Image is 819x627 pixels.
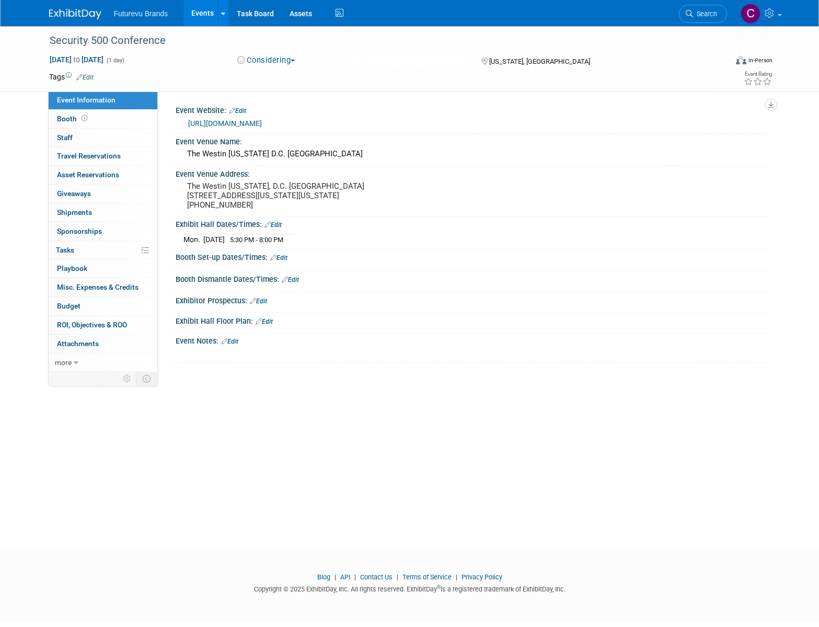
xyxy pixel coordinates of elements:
[264,221,282,229] a: Edit
[744,72,772,77] div: Event Rating
[176,313,770,327] div: Exhibit Hall Floor Plan:
[332,573,339,581] span: |
[229,107,246,115] a: Edit
[176,333,770,347] div: Event Notes:
[741,4,760,24] img: CHERYL CLOWES
[176,166,770,179] div: Event Venue Address:
[317,573,330,581] a: Blog
[57,170,119,179] span: Asset Reservations
[57,302,80,310] span: Budget
[176,249,770,263] div: Booth Set-up Dates/Times:
[176,134,770,147] div: Event Venue Name:
[49,335,157,353] a: Attachments
[176,293,770,306] div: Exhibitor Prospectus:
[57,115,89,123] span: Booth
[49,166,157,184] a: Asset Reservations
[72,55,82,64] span: to
[49,9,101,19] img: ExhibitDay
[49,241,157,259] a: Tasks
[49,203,157,222] a: Shipments
[176,271,770,285] div: Booth Dismantle Dates/Times:
[340,573,350,581] a: API
[136,372,157,385] td: Toggle Event Tabs
[57,133,73,142] span: Staff
[57,227,102,235] span: Sponsorships
[183,146,763,162] div: The Westin [US_STATE] D.C. [GEOGRAPHIC_DATA]
[49,297,157,315] a: Budget
[360,573,393,581] a: Contact Us
[176,216,770,230] div: Exhibit Hall Dates/Times:
[176,102,770,116] div: Event Website:
[49,91,157,109] a: Event Information
[57,152,121,160] span: Travel Reservations
[57,189,91,198] span: Giveaways
[183,234,203,245] td: Mon.
[57,321,127,329] span: ROI, Objectives & ROO
[49,185,157,203] a: Giveaways
[665,54,773,70] div: Event Format
[76,74,94,81] a: Edit
[57,283,139,291] span: Misc. Expenses & Credits
[118,372,136,385] td: Personalize Event Tab Strip
[57,96,116,104] span: Event Information
[49,129,157,147] a: Staff
[49,55,104,64] span: [DATE] [DATE]
[57,208,92,216] span: Shipments
[49,72,94,82] td: Tags
[55,358,72,367] span: more
[49,278,157,297] a: Misc. Expenses & Credits
[49,354,157,372] a: more
[49,222,157,241] a: Sponsorships
[187,181,412,210] pre: The Westin [US_STATE], D.C. [GEOGRAPHIC_DATA] [STREET_ADDRESS][US_STATE][US_STATE] [PHONE_NUMBER]
[250,298,267,305] a: Edit
[256,318,273,325] a: Edit
[106,57,124,64] span: (1 day)
[748,56,772,64] div: In-Person
[489,58,590,65] span: [US_STATE], [GEOGRAPHIC_DATA]
[57,264,87,272] span: Playbook
[49,259,157,278] a: Playbook
[736,56,746,64] img: Format-Inperson.png
[49,147,157,165] a: Travel Reservations
[402,573,452,581] a: Terms of Service
[188,119,262,128] a: [URL][DOMAIN_NAME]
[56,246,74,254] span: Tasks
[114,9,168,18] span: Futurevu Brands
[394,573,401,581] span: |
[57,339,99,348] span: Attachments
[234,55,299,66] button: Considering
[79,115,89,122] span: Booth not reserved yet
[270,254,287,261] a: Edit
[462,573,502,581] a: Privacy Policy
[282,276,299,283] a: Edit
[203,234,225,245] td: [DATE]
[221,338,238,345] a: Edit
[49,316,157,334] a: ROI, Objectives & ROO
[46,31,711,50] div: Security 500 Conference
[453,573,460,581] span: |
[437,584,441,590] sup: ®
[352,573,359,581] span: |
[679,5,727,23] a: Search
[693,10,717,18] span: Search
[230,236,283,244] span: 5:30 PM - 8:00 PM
[49,110,157,128] a: Booth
